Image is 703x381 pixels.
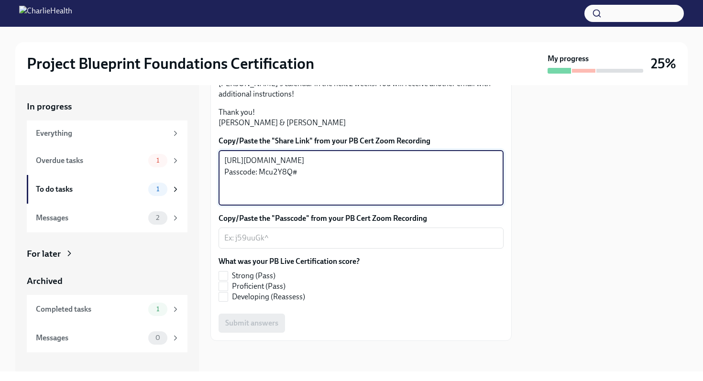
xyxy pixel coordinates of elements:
p: Thank you! [PERSON_NAME] & [PERSON_NAME] [219,107,504,128]
a: Completed tasks1 [27,295,187,324]
span: Proficient (Pass) [232,281,286,292]
span: Developing (Reassess) [232,292,305,302]
strong: My progress [548,54,589,64]
div: To do tasks [36,184,144,195]
h2: Project Blueprint Foundations Certification [27,54,314,73]
a: Everything [27,120,187,146]
a: To do tasks1 [27,175,187,204]
label: Copy/Paste the "Passcode" from your PB Cert Zoom Recording [219,213,504,224]
label: Copy/Paste the "Share Link" from your PB Cert Zoom Recording [219,136,504,146]
a: Overdue tasks1 [27,146,187,175]
span: 0 [150,334,166,341]
span: 1 [151,305,165,313]
a: For later [27,248,187,260]
a: Messages2 [27,204,187,232]
span: 1 [151,157,165,164]
a: Archived [27,275,187,287]
label: What was your PB Live Certification score? [219,256,360,267]
span: Strong (Pass) [232,271,275,281]
div: Messages [36,333,144,343]
span: 2 [150,214,165,221]
div: Everything [36,128,167,139]
textarea: [URL][DOMAIN_NAME] Passcode: Mcu2Y8Q# [224,155,498,201]
img: CharlieHealth [19,6,72,21]
div: Completed tasks [36,304,144,315]
a: In progress [27,100,187,113]
div: Overdue tasks [36,155,144,166]
div: Messages [36,213,144,223]
h3: 25% [651,55,676,72]
a: Messages0 [27,324,187,352]
div: For later [27,248,61,260]
span: 1 [151,185,165,193]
